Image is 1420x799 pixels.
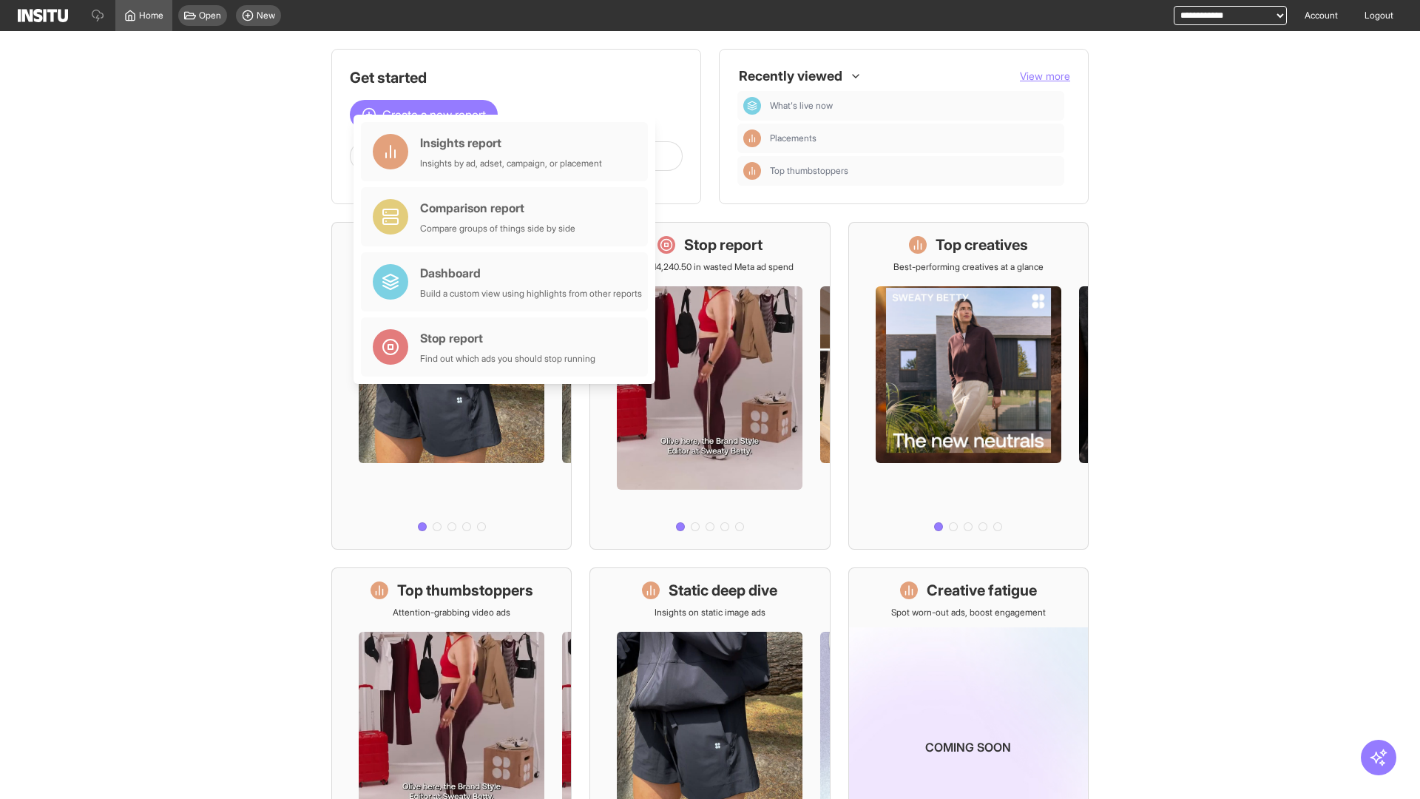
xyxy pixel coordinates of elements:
[420,353,595,365] div: Find out which ads you should stop running
[770,132,1058,144] span: Placements
[684,235,763,255] h1: Stop report
[257,10,275,21] span: New
[350,100,498,129] button: Create a new report
[1020,70,1070,82] span: View more
[420,134,602,152] div: Insights report
[655,607,765,618] p: Insights on static image ads
[350,67,683,88] h1: Get started
[893,261,1044,273] p: Best-performing creatives at a glance
[743,129,761,147] div: Insights
[770,165,848,177] span: Top thumbstoppers
[770,100,1058,112] span: What's live now
[331,222,572,550] a: What's live nowSee all active ads instantly
[669,580,777,601] h1: Static deep dive
[770,100,833,112] span: What's live now
[420,288,642,300] div: Build a custom view using highlights from other reports
[139,10,163,21] span: Home
[420,329,595,347] div: Stop report
[393,607,510,618] p: Attention-grabbing video ads
[848,222,1089,550] a: Top creativesBest-performing creatives at a glance
[770,132,816,144] span: Placements
[1020,69,1070,84] button: View more
[420,158,602,169] div: Insights by ad, adset, campaign, or placement
[420,264,642,282] div: Dashboard
[743,97,761,115] div: Dashboard
[936,235,1028,255] h1: Top creatives
[589,222,830,550] a: Stop reportSave £14,240.50 in wasted Meta ad spend
[382,106,486,124] span: Create a new report
[770,165,1058,177] span: Top thumbstoppers
[199,10,221,21] span: Open
[420,223,575,235] div: Compare groups of things side by side
[397,580,533,601] h1: Top thumbstoppers
[743,162,761,180] div: Insights
[420,199,575,217] div: Comparison report
[626,261,794,273] p: Save £14,240.50 in wasted Meta ad spend
[18,9,68,22] img: Logo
